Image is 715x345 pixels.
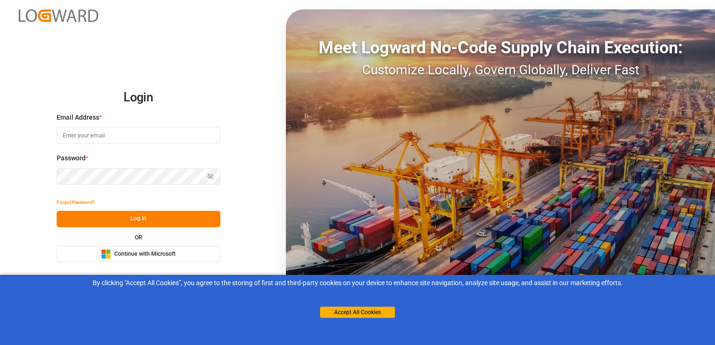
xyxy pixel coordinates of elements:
[114,250,175,259] span: Continue with Microsoft
[19,9,98,22] img: Logward_new_orange.png
[57,194,95,211] button: Forgot Password?
[57,113,99,122] span: Email Address
[57,211,220,227] button: Log In
[57,153,86,163] span: Password
[57,83,220,113] h2: Login
[7,278,708,288] div: By clicking "Accept All Cookies”, you agree to the storing of first and third-party cookies on yo...
[57,127,220,144] input: Enter your email
[286,35,715,60] div: Meet Logward No-Code Supply Chain Execution:
[286,60,715,80] div: Customize Locally, Govern Globally, Deliver Fast
[320,307,395,318] button: Accept All Cookies
[135,235,142,240] small: OR
[57,246,220,262] button: Continue with Microsoft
